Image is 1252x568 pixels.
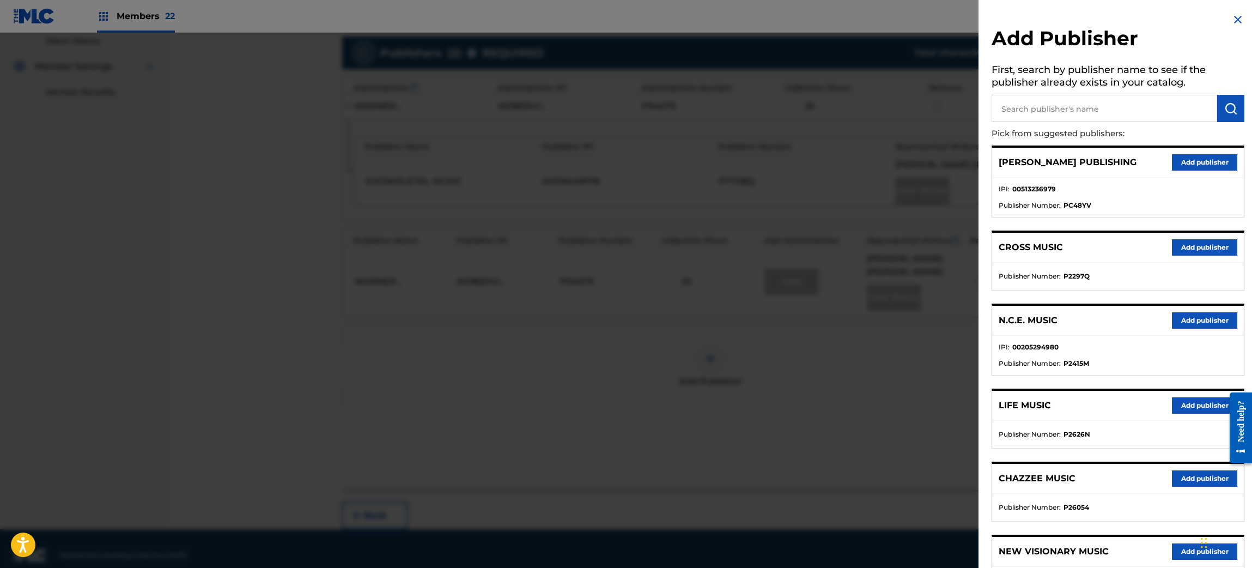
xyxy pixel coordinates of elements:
[1063,503,1089,512] strong: P26054
[1221,384,1252,472] iframe: Resource Center
[1063,271,1090,281] strong: P2297Q
[992,122,1182,146] p: Pick from suggested publishers:
[1063,359,1089,368] strong: P2415M
[999,399,1051,412] p: LIFE MUSIC
[1172,397,1237,414] button: Add publisher
[999,545,1109,558] p: NEW VISIONARY MUSIC
[999,314,1057,327] p: N.C.E. MUSIC
[999,503,1061,512] span: Publisher Number :
[1063,430,1090,439] strong: P2626N
[992,61,1244,95] h5: First, search by publisher name to see if the publisher already exists in your catalog.
[999,359,1061,368] span: Publisher Number :
[999,472,1075,485] p: CHAZZEE MUSIC
[992,26,1244,54] h2: Add Publisher
[1172,239,1237,256] button: Add publisher
[97,10,110,23] img: Top Rightsholders
[999,184,1010,194] span: IPI :
[999,271,1061,281] span: Publisher Number :
[1172,154,1237,171] button: Add publisher
[1201,527,1207,559] div: Drag
[165,11,175,21] span: 22
[117,10,175,22] span: Members
[1172,312,1237,329] button: Add publisher
[1172,543,1237,560] button: Add publisher
[1063,201,1091,210] strong: PC48YV
[999,342,1010,352] span: IPI :
[1012,184,1056,194] strong: 00513236979
[1172,470,1237,487] button: Add publisher
[999,430,1061,439] span: Publisher Number :
[992,95,1217,122] input: Search publisher's name
[999,201,1061,210] span: Publisher Number :
[1012,342,1059,352] strong: 00205294980
[13,8,55,24] img: MLC Logo
[999,156,1136,169] p: [PERSON_NAME] PUBLISHING
[1198,516,1252,568] iframe: Chat Widget
[999,241,1063,254] p: CROSS MUSIC
[1224,102,1237,115] img: Search Works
